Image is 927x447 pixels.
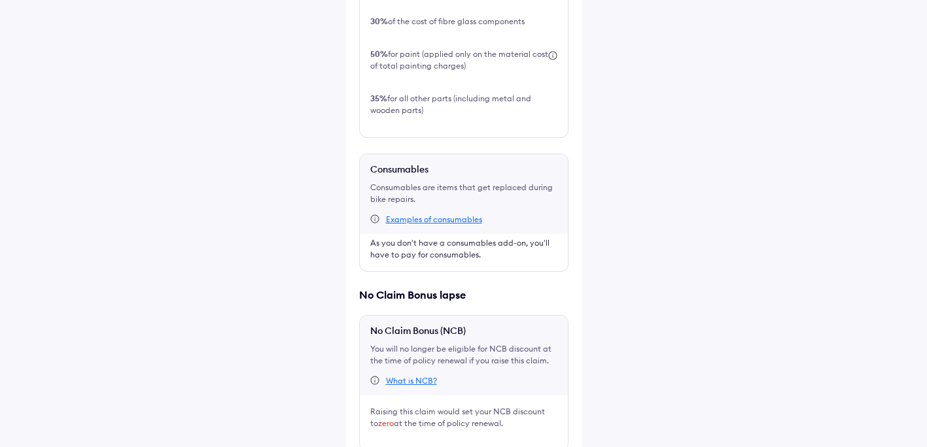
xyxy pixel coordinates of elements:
img: icon [548,51,557,60]
div: Raising this claim would set your NCB discount to at the time of policy renewal. [370,406,557,429]
div: for paint (applied only on the material cost of total painting charges) [370,48,548,72]
div: As you don't have a consumables add-on, you'll have to pay for consumables. [370,237,557,261]
span: zero [378,418,394,428]
b: 35% [370,93,387,103]
div: for all other parts (including metal and wooden parts) [370,93,557,116]
div: of the cost of fibre glass components [370,16,525,27]
div: Examples of consumables [386,214,482,225]
div: What is NCB? [386,376,437,386]
b: 50% [370,49,388,59]
div: No Claim Bonus lapse [359,288,568,302]
b: 30% [370,16,388,26]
